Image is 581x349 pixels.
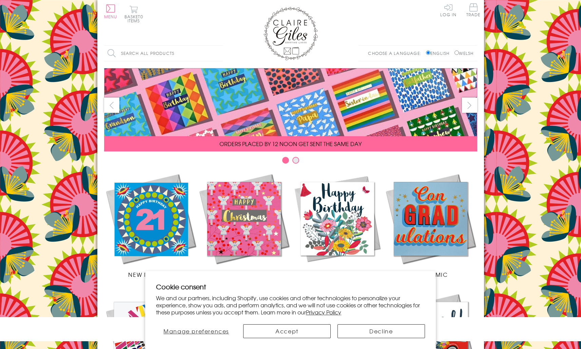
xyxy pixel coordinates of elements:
div: Carousel Pagination [104,157,477,167]
button: Accept [243,324,331,338]
label: Welsh [454,50,474,56]
span: Manage preferences [163,327,229,335]
a: Christmas [197,172,291,279]
button: Carousel Page 1 (Current Slide) [282,157,289,164]
button: next [462,98,477,113]
button: Decline [337,324,425,338]
button: prev [104,98,119,113]
input: Search all products [104,46,223,61]
span: Trade [466,3,481,17]
input: Welsh [454,50,459,55]
input: Search [216,46,223,61]
p: Choose a language: [368,50,425,56]
label: English [426,50,453,56]
a: Privacy Policy [306,308,341,316]
span: Menu [104,14,117,20]
img: Claire Giles Greetings Cards [264,7,318,60]
a: New Releases [104,172,197,279]
span: New Releases [128,270,173,279]
a: Academic [384,172,477,279]
input: English [426,50,430,55]
button: Manage preferences [156,324,236,338]
button: Carousel Page 2 [292,157,299,164]
p: We and our partners, including Shopify, use cookies and other technologies to personalize your ex... [156,294,425,315]
button: Basket0 items [124,5,143,23]
span: Christmas [227,270,261,279]
span: ORDERS PLACED BY 12 NOON GET SENT THE SAME DAY [219,140,362,148]
a: Trade [466,3,481,18]
span: Academic [413,270,448,279]
span: 0 items [128,14,143,24]
span: Birthdays [321,270,353,279]
button: Menu [104,4,117,19]
a: Log In [440,3,457,17]
a: Birthdays [291,172,384,279]
h2: Cookie consent [156,282,425,291]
